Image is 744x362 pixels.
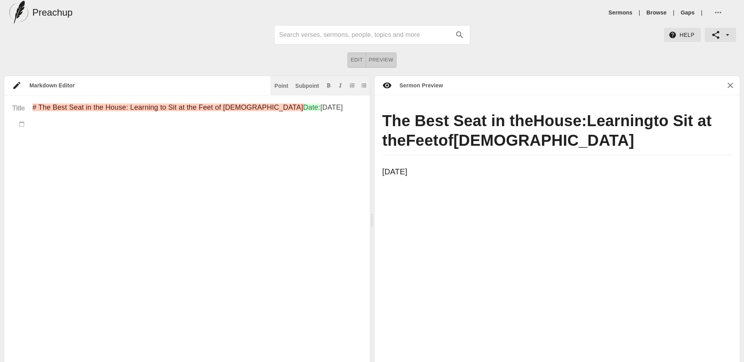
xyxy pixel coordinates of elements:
span: Preview [369,56,393,65]
button: Insert point [273,81,290,89]
div: Sermon Preview [392,81,443,89]
button: Add unordered list [360,81,368,89]
img: preachup-logo.png [9,1,28,24]
div: text alignment [347,52,397,68]
div: Point [275,83,288,89]
iframe: Drift Widget Chat Controller [705,323,735,353]
li: | [636,9,644,16]
span: Help [670,30,695,40]
div: Markdown Editor [22,81,271,89]
a: Browse [646,9,666,16]
h1: The Best Seat in the : to Sit at the of [382,111,732,155]
input: Search sermons [279,29,451,41]
h5: Preachup [32,6,73,19]
span: Feet [406,132,438,149]
li: | [698,9,706,16]
span: [DEMOGRAPHIC_DATA] [453,132,634,149]
button: Add italic text [337,81,344,89]
span: Learning [587,112,653,129]
div: Subpoint [295,83,319,89]
button: search [451,26,468,43]
button: Add ordered list [348,81,356,89]
button: Edit [347,52,366,68]
button: Preview [366,52,397,68]
span: House [533,112,582,129]
li: | [670,9,678,16]
div: Title [4,103,33,120]
span: Edit [351,56,363,65]
button: Add bold text [325,81,333,89]
button: Subpoint [294,81,321,89]
p: [DATE] [382,166,715,177]
button: Help [664,28,701,42]
a: Gaps [681,9,695,16]
a: Sermons [609,9,633,16]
